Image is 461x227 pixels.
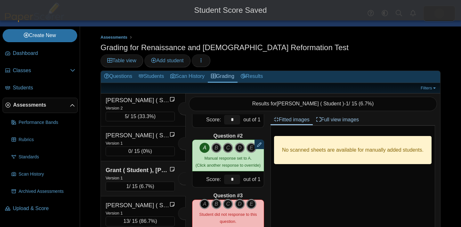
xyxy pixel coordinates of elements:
[271,114,313,125] a: Fitted images
[125,114,128,119] span: 5
[19,188,75,195] span: Archived Assessments
[19,119,75,126] span: Performance Bands
[235,143,245,153] i: D
[9,167,78,182] a: Scan History
[211,199,222,209] i: B
[9,132,78,148] a: Rubrics
[101,54,143,67] a: Table view
[106,216,175,226] div: / 15 ( )
[246,143,256,153] i: E
[208,71,238,83] a: Grading
[242,171,263,187] div: out of 1
[143,148,150,154] span: 0%
[313,114,362,125] a: Full view images
[101,42,349,53] h1: Grading for Renaissance and [DEMOGRAPHIC_DATA] Reformation Test
[211,143,222,153] i: B
[199,199,210,209] i: A
[106,96,170,104] div: [PERSON_NAME] ( Student ), [PERSON_NAME]
[242,112,263,127] div: out of 1
[167,71,208,83] a: Scan History
[13,67,70,74] span: Classes
[13,102,70,109] span: Assessments
[214,132,243,140] b: Question #2
[3,201,78,216] a: Upload & Score
[106,211,123,216] small: Version 1
[204,156,252,161] span: Manual response set to A.
[106,141,123,146] small: Version 1
[9,184,78,199] a: Archived Assessments
[99,34,129,42] a: Assessments
[277,101,344,106] span: [PERSON_NAME] ( Student )
[223,143,233,153] i: C
[13,84,75,91] span: Students
[9,115,78,130] a: Performance Bands
[106,147,175,156] div: / 15 ( )
[106,182,175,191] div: / 15 ( )
[106,112,175,121] div: / 15 ( )
[124,218,129,224] span: 13
[214,192,243,199] b: Question #3
[106,201,170,209] div: [PERSON_NAME] ( Student ), [PERSON_NAME]
[126,184,129,189] span: 1
[101,71,135,83] a: Questions
[192,112,222,127] div: Score:
[128,148,131,154] span: 0
[19,171,75,178] span: Scan History
[3,98,78,113] a: Assessments
[199,212,257,224] span: Student did not response to this question.
[196,156,261,168] small: (Click another response to override)
[235,199,245,209] i: D
[139,114,154,119] span: 33.3%
[135,71,167,83] a: Students
[3,80,78,96] a: Students
[106,176,123,180] small: Version 1
[141,218,155,224] span: 86.7%
[106,166,170,174] div: Grant ( Student ), [PERSON_NAME]
[189,97,437,111] div: Results for - / 15 ( )
[3,63,78,79] a: Classes
[106,131,170,140] div: [PERSON_NAME] ( Student ), [PERSON_NAME]
[274,136,432,164] div: No scanned sheets are available for manually added students.
[419,85,439,91] a: Filters
[141,184,152,189] span: 6.7%
[238,71,266,83] a: Results
[107,58,136,63] span: Table view
[346,101,349,106] span: 1
[13,50,75,57] span: Dashboard
[199,143,210,153] i: A
[3,18,67,23] a: PaperScorer
[3,29,77,42] a: Create New
[13,205,75,212] span: Upload & Score
[19,154,75,160] span: Standards
[3,46,78,61] a: Dashboard
[9,149,78,165] a: Standards
[19,137,75,143] span: Rubrics
[106,106,123,110] small: Version 2
[144,54,190,67] a: Add student
[192,171,222,187] div: Score:
[246,199,256,209] i: E
[5,5,456,16] div: Student Score Saved
[360,101,372,106] span: 6.7%
[101,35,127,40] span: Assessments
[151,58,183,63] span: Add student
[223,199,233,209] i: C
